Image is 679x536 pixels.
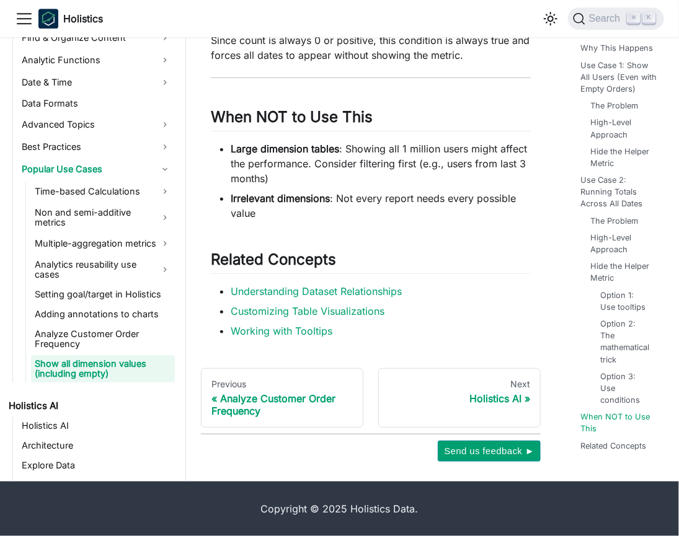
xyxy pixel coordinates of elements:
[31,204,175,231] a: Non and semi-additive metrics
[5,397,175,415] a: Holistics AI
[568,7,664,30] button: Search (Command+K)
[18,137,175,157] a: Best Practices
[600,289,649,313] a: Option 1: Use tooltips
[590,260,654,284] a: Hide the Helper Metric
[600,318,649,366] a: Option 2: The mathematical trick
[211,108,531,131] h2: When NOT to Use This
[211,33,531,63] p: Since count is always 0 or positive, this condition is always true and forces all dates to appear...
[211,379,353,390] div: Previous
[580,411,659,434] a: When NOT to Use This
[541,9,561,29] button: Switch between dark and light mode (currently light mode)
[31,182,175,201] a: Time-based Calculations
[580,42,653,54] a: Why This Happens
[18,72,175,92] a: Date & Time
[201,368,541,428] nav: Docs pages
[580,440,646,452] a: Related Concepts
[31,234,175,253] a: Multiple-aggregation metrics
[231,285,402,297] a: Understanding Dataset Relationships
[231,191,531,221] li: : Not every report needs every possible value
[18,28,175,48] a: Find & Organize Content
[580,174,659,210] a: Use Case 2: Running Totals Across All Dates
[18,115,175,134] a: Advanced Topics
[590,232,654,255] a: High-Level Approach
[378,368,541,428] a: NextHolistics AI
[643,12,655,24] kbd: K
[31,355,175,382] a: Show all dimension values (including empty)
[590,116,654,140] a: High-Level Approach
[18,159,175,179] a: Popular Use Cases
[231,141,531,186] li: : Showing all 1 million users might affect the performance. Consider filtering first (e.g., users...
[231,305,384,317] a: Customizing Table Visualizations
[438,441,541,462] button: Send us feedback ►
[18,477,175,494] a: Search Docs
[590,215,638,227] a: The Problem
[444,443,535,459] span: Send us feedback ►
[31,325,175,353] a: Analyze Customer Order Frequency
[231,192,330,204] strong: Irrelevant dimensions
[15,9,33,28] button: Toggle navigation bar
[231,143,339,155] strong: Large dimension tables
[389,379,530,390] div: Next
[18,417,175,434] a: Holistics AI
[628,12,640,24] kbd: ⌘
[201,368,363,428] a: PreviousAnalyze Customer Order Frequency
[211,250,531,274] h2: Related Concepts
[585,13,628,24] span: Search
[580,59,659,95] a: Use Case 1: Show All Users (Even with Empty Orders)
[31,286,175,303] a: Setting goal/target in Holistics
[45,501,634,516] div: Copyright © 2025 Holistics Data.
[18,437,175,454] a: Architecture
[31,305,175,323] a: Adding annotations to charts
[389,392,530,405] div: Holistics AI
[590,100,638,112] a: The Problem
[31,256,175,283] a: Analytics reusability use cases
[38,9,58,29] img: Holistics
[18,95,175,112] a: Data Formats
[211,392,353,417] div: Analyze Customer Order Frequency
[590,146,654,169] a: Hide the Helper Metric
[18,457,175,474] a: Explore Data
[38,9,103,29] a: HolisticsHolistics
[63,11,103,26] b: Holistics
[231,325,332,337] a: Working with Tooltips
[600,371,649,406] a: Option 3: Use conditions
[18,50,175,70] a: Analytic Functions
